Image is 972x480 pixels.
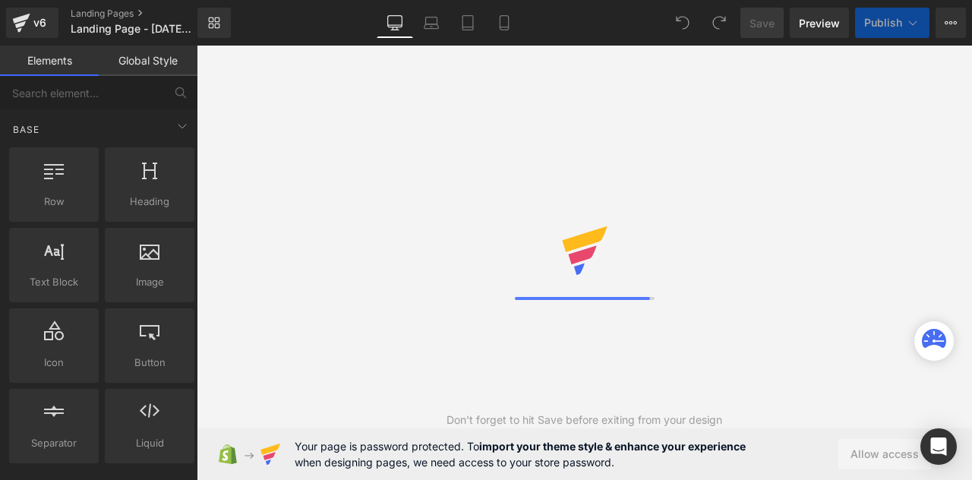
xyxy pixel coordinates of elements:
[838,439,931,469] button: Allow access
[486,8,522,38] a: Mobile
[109,194,190,210] span: Heading
[750,15,775,31] span: Save
[14,274,94,290] span: Text Block
[447,412,722,428] div: Don't forget to hit Save before exiting from your design
[667,8,698,38] button: Undo
[936,8,966,38] button: More
[109,355,190,371] span: Button
[14,194,94,210] span: Row
[295,438,746,470] span: Your page is password protected. To when designing pages, we need access to your store password.
[71,23,194,35] span: Landing Page - [DATE] 00:09:55
[864,17,902,29] span: Publish
[413,8,450,38] a: Laptop
[855,8,929,38] button: Publish
[450,8,486,38] a: Tablet
[109,274,190,290] span: Image
[377,8,413,38] a: Desktop
[71,8,222,20] a: Landing Pages
[99,46,197,76] a: Global Style
[704,8,734,38] button: Redo
[30,13,49,33] div: v6
[197,8,231,38] a: New Library
[11,122,41,137] span: Base
[6,8,58,38] a: v6
[14,435,94,451] span: Separator
[799,15,840,31] span: Preview
[790,8,849,38] a: Preview
[109,435,190,451] span: Liquid
[14,355,94,371] span: Icon
[479,440,746,453] strong: import your theme style & enhance your experience
[920,428,957,465] div: Open Intercom Messenger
